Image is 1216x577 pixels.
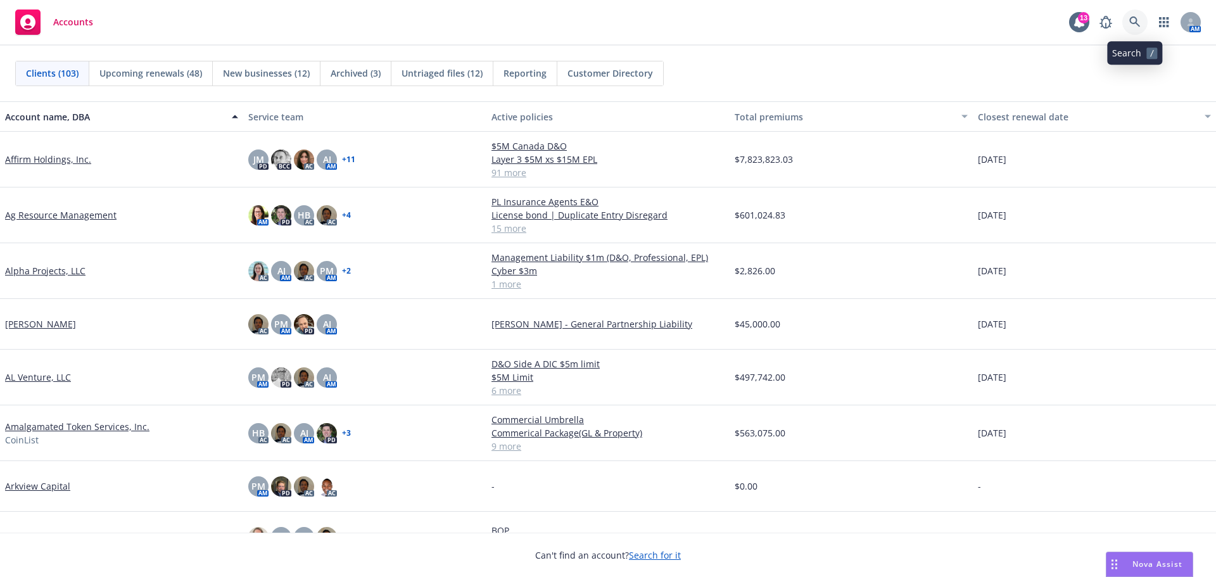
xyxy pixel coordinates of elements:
span: HB [252,426,265,440]
a: Amalgamated Token Services, Inc. [5,420,149,433]
span: $601,024.83 [735,208,785,222]
a: Layer 3 $5M xs $15M EPL [491,153,725,166]
span: CW [297,530,311,543]
div: Active policies [491,110,725,124]
a: Search for it [629,549,681,561]
button: Closest renewal date [973,101,1216,132]
img: photo [271,423,291,443]
img: photo [271,205,291,225]
a: Commerical Package(GL & Property) [491,426,725,440]
img: photo [317,527,337,547]
a: License bond | Duplicate Entry Disregard [491,208,725,222]
span: PM [251,479,265,493]
a: [PERSON_NAME] - General Partnership Liability [491,317,725,331]
span: [DATE] [978,264,1006,277]
span: Clients (103) [26,67,79,80]
span: PM [251,371,265,384]
span: Archived (3) [331,67,381,80]
button: Total premiums [730,101,973,132]
a: 1 more [491,277,725,291]
span: PM [274,530,288,543]
span: PM [274,317,288,331]
span: $2,826.00 [735,264,775,277]
img: photo [317,423,337,443]
a: Affirm Holdings, Inc. [5,153,91,166]
span: Accounts [53,17,93,27]
span: AJ [300,426,308,440]
img: photo [248,527,269,547]
a: Search [1122,10,1148,35]
div: Drag to move [1106,552,1122,576]
a: [PERSON_NAME] [5,317,76,331]
a: Switch app [1151,10,1177,35]
a: Arkview Capital [5,479,70,493]
a: BOP [491,524,725,537]
span: [DATE] [978,317,1006,331]
span: Untriaged files (12) [402,67,483,80]
span: Can't find an account? [535,548,681,562]
a: + 4 [342,212,351,219]
span: New businesses (12) [223,67,310,80]
a: Alpha Projects, LLC [5,264,85,277]
span: PM [320,264,334,277]
span: [DATE] [978,208,1006,222]
a: 15 more [491,222,725,235]
span: [DATE] [978,153,1006,166]
span: JM [253,153,264,166]
a: Report a Bug [1093,10,1118,35]
img: photo [294,476,314,497]
span: Nova Assist [1132,559,1182,569]
a: Commercial Umbrella [491,413,725,426]
a: $5M Canada D&O [491,139,725,153]
a: D&O Side A DIC $5m limit [491,357,725,371]
a: Ag Resource Management [5,208,117,222]
span: CoinList [5,433,39,447]
div: Total premiums [735,110,954,124]
div: 13 [1078,12,1089,23]
span: AJ [323,371,331,384]
img: photo [317,476,337,497]
span: [DATE] [978,530,1006,543]
span: [DATE] [978,371,1006,384]
a: B2 Bancorp [5,530,54,543]
img: photo [294,149,314,170]
img: photo [248,314,269,334]
span: [DATE] [978,426,1006,440]
img: photo [294,261,314,281]
a: + 3 [342,429,351,437]
span: $497,742.00 [735,371,785,384]
button: Nova Assist [1106,552,1193,577]
a: Accounts [10,4,98,40]
span: AJ [277,264,286,277]
img: photo [294,367,314,388]
span: Upcoming renewals (48) [99,67,202,80]
div: Service team [248,110,481,124]
span: AJ [323,153,331,166]
button: Active policies [486,101,730,132]
span: $0.00 [735,479,757,493]
a: AL Venture, LLC [5,371,71,384]
img: photo [294,314,314,334]
span: AJ [323,317,331,331]
span: $7,823,823.03 [735,153,793,166]
img: photo [271,367,291,388]
span: $573.00 [735,530,768,543]
img: photo [248,205,269,225]
a: 91 more [491,166,725,179]
a: + 2 [342,267,351,275]
a: 9 more [491,440,725,453]
a: 6 more [491,384,725,397]
a: Management Liability $1m (D&O, Professional, EPL) [491,251,725,264]
img: photo [317,205,337,225]
span: HB [298,208,310,222]
a: $5M Limit [491,371,725,384]
span: $563,075.00 [735,426,785,440]
img: photo [248,261,269,281]
a: Cyber $3m [491,264,725,277]
img: photo [271,149,291,170]
img: photo [271,476,291,497]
